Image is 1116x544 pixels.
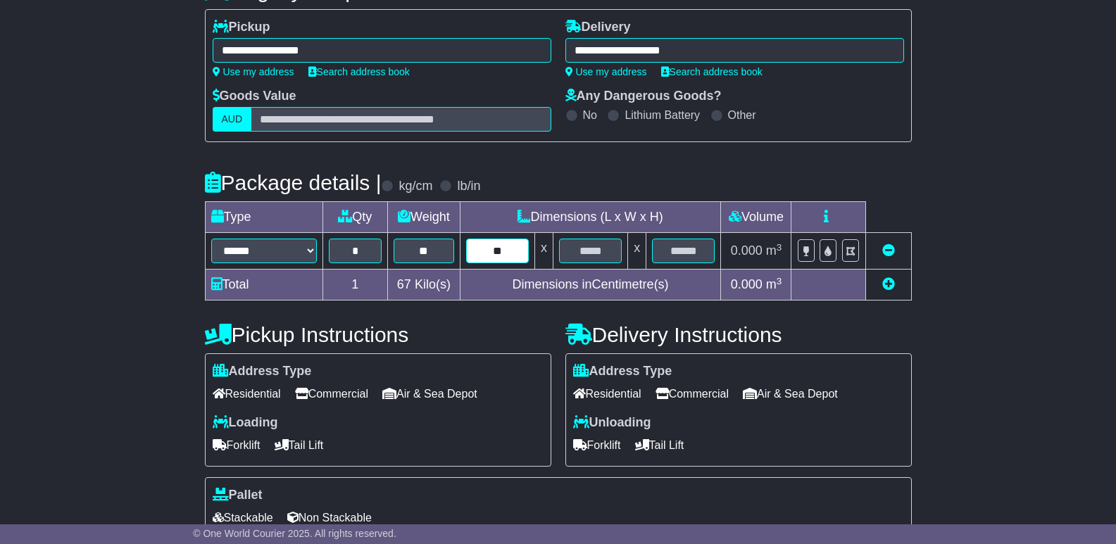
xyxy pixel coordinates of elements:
[213,488,263,503] label: Pallet
[721,202,791,233] td: Volume
[213,415,278,431] label: Loading
[573,383,641,405] span: Residential
[213,107,252,132] label: AUD
[213,383,281,405] span: Residential
[205,270,322,301] td: Total
[777,276,782,286] sup: 3
[308,66,410,77] a: Search address book
[460,202,721,233] td: Dimensions (L x W x H)
[213,364,312,379] label: Address Type
[583,108,597,122] label: No
[573,364,672,379] label: Address Type
[882,243,895,258] a: Remove this item
[388,270,460,301] td: Kilo(s)
[656,383,729,405] span: Commercial
[388,202,460,233] td: Weight
[213,66,294,77] a: Use my address
[460,270,721,301] td: Dimensions in Centimetre(s)
[766,277,782,291] span: m
[565,323,912,346] h4: Delivery Instructions
[295,383,368,405] span: Commercial
[777,242,782,253] sup: 3
[731,277,763,291] span: 0.000
[193,528,396,539] span: © One World Courier 2025. All rights reserved.
[287,507,372,529] span: Non Stackable
[213,507,273,529] span: Stackable
[322,270,388,301] td: 1
[322,202,388,233] td: Qty
[213,434,261,456] span: Forklift
[731,243,763,258] span: 0.000
[397,277,411,291] span: 67
[205,171,382,194] h4: Package details |
[565,89,722,104] label: Any Dangerous Goods?
[565,66,647,77] a: Use my address
[213,20,270,35] label: Pickup
[275,434,324,456] span: Tail Lift
[635,434,684,456] span: Tail Lift
[728,108,756,122] label: Other
[743,383,838,405] span: Air & Sea Depot
[573,434,621,456] span: Forklift
[628,233,646,270] td: x
[766,243,782,258] span: m
[534,233,553,270] td: x
[882,277,895,291] a: Add new item
[457,179,480,194] label: lb/in
[382,383,477,405] span: Air & Sea Depot
[213,89,296,104] label: Goods Value
[399,179,432,194] label: kg/cm
[661,66,763,77] a: Search address book
[205,323,551,346] h4: Pickup Instructions
[625,108,700,122] label: Lithium Battery
[205,202,322,233] td: Type
[573,415,651,431] label: Unloading
[565,20,631,35] label: Delivery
